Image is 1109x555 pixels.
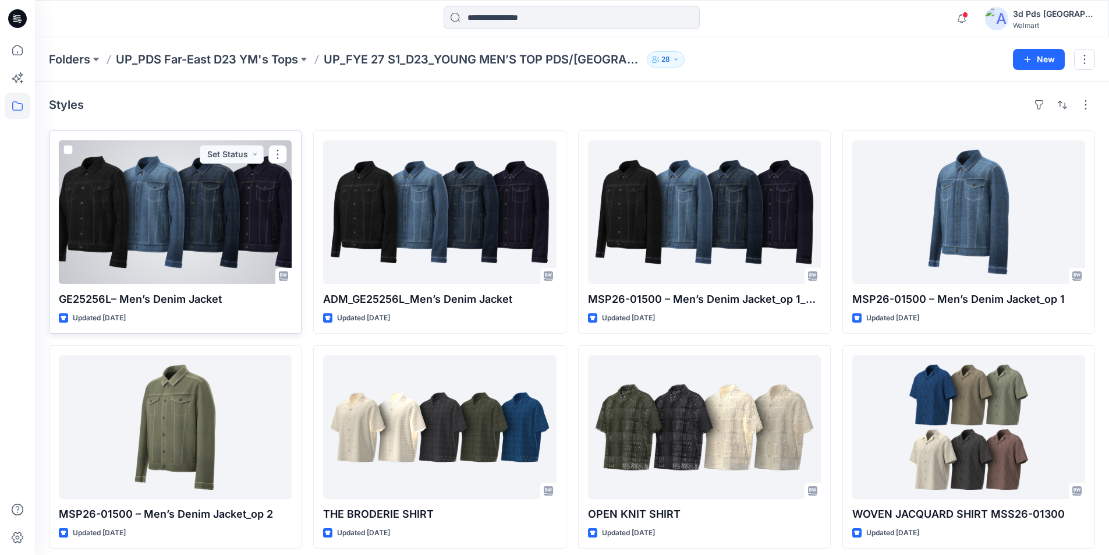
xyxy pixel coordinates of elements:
a: ADM_GE25256L_Men’s Denim Jacket [323,140,556,284]
p: Updated [DATE] [602,527,655,539]
button: New [1013,49,1065,70]
p: OPEN KNIT SHIRT [588,506,821,522]
a: WOVEN JACQUARD SHIRT MSS26-01300 [852,355,1085,499]
p: ADM_GE25256L_Men’s Denim Jacket [323,291,556,307]
p: Updated [DATE] [337,312,390,324]
p: Updated [DATE] [602,312,655,324]
a: MSP26-01500 – Men’s Denim Jacket_op 2 [59,355,292,499]
div: 3d Pds [GEOGRAPHIC_DATA] [1013,7,1094,21]
a: UP_PDS Far-East D23 YM's Tops [116,51,298,68]
p: Updated [DATE] [73,312,126,324]
p: Updated [DATE] [73,527,126,539]
p: Updated [DATE] [866,527,919,539]
p: Updated [DATE] [337,527,390,539]
div: Walmart [1013,21,1094,30]
p: Updated [DATE] [866,312,919,324]
a: GE25256L– Men’s Denim Jacket [59,140,292,284]
a: MSP26-01500 – Men’s Denim Jacket_op 1_RECOLOR [588,140,821,284]
h4: Styles [49,98,84,112]
p: MSP26-01500 – Men’s Denim Jacket_op 1 [852,291,1085,307]
p: THE BRODERIE SHIRT [323,506,556,522]
p: MSP26-01500 – Men’s Denim Jacket_op 1_RECOLOR [588,291,821,307]
a: Folders [49,51,90,68]
p: MSP26-01500 – Men’s Denim Jacket_op 2 [59,506,292,522]
button: 28 [647,51,685,68]
a: OPEN KNIT SHIRT [588,355,821,499]
img: avatar [985,7,1008,30]
a: MSP26-01500 – Men’s Denim Jacket_op 1 [852,140,1085,284]
p: UP_FYE 27 S1_D23_YOUNG MEN’S TOP PDS/[GEOGRAPHIC_DATA] [324,51,642,68]
a: THE BRODERIE SHIRT [323,355,556,499]
p: 28 [661,53,670,66]
p: WOVEN JACQUARD SHIRT MSS26-01300 [852,506,1085,522]
p: GE25256L– Men’s Denim Jacket [59,291,292,307]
